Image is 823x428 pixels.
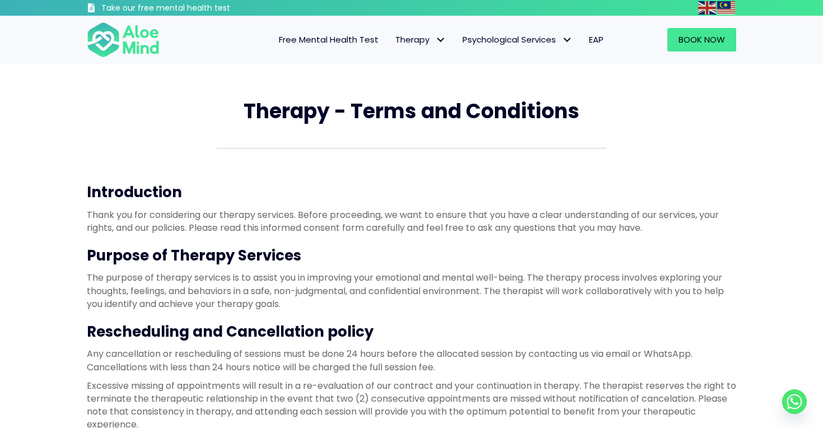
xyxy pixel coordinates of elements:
a: English [698,1,717,14]
img: ms [717,1,735,15]
h3: Rescheduling and Cancellation policy [87,322,736,342]
span: Book Now [679,34,725,45]
a: Whatsapp [782,389,807,414]
img: Aloe mind Logo [87,21,160,58]
a: Take our free mental health test [87,3,290,16]
h3: Introduction [87,182,736,202]
img: en [698,1,716,15]
span: Therapy: submenu [432,32,448,48]
span: Free Mental Health Test [279,34,378,45]
a: Malay [717,1,736,14]
span: Therapy [395,34,446,45]
h3: Purpose of Therapy Services [87,245,736,266]
a: Free Mental Health Test [270,28,387,52]
a: EAP [581,28,612,52]
a: TherapyTherapy: submenu [387,28,454,52]
span: Psychological Services [462,34,572,45]
span: Psychological Services: submenu [559,32,575,48]
a: Psychological ServicesPsychological Services: submenu [454,28,581,52]
h3: Take our free mental health test [101,3,290,14]
nav: Menu [174,28,612,52]
p: Thank you for considering our therapy services. Before proceeding, we want to ensure that you hav... [87,208,736,234]
p: Any cancellation or rescheduling of sessions must be done 24 hours before the allocated session b... [87,347,736,373]
p: The purpose of therapy services is to assist you in improving your emotional and mental well-bein... [87,271,736,310]
span: Therapy - Terms and Conditions [244,97,579,125]
span: EAP [589,34,604,45]
a: Book Now [667,28,736,52]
